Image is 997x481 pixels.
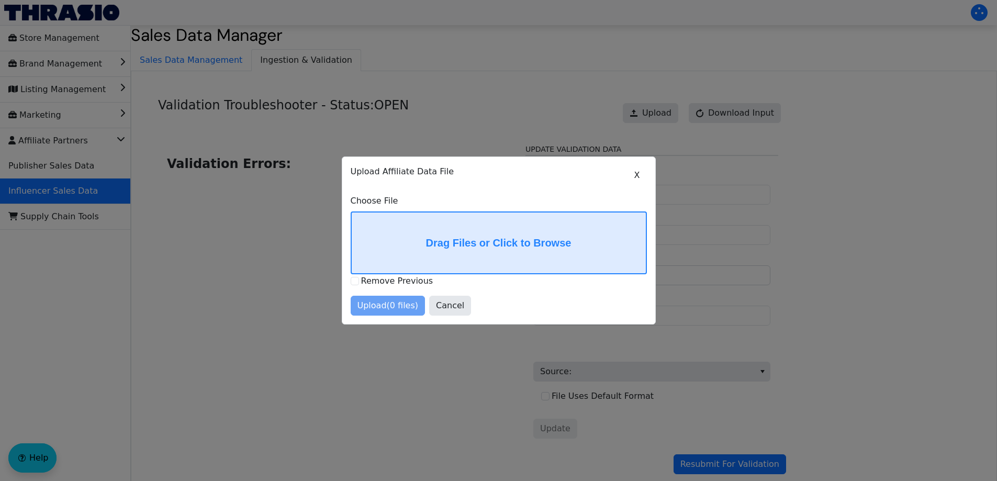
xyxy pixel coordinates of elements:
button: Cancel [429,296,471,316]
span: Cancel [436,299,464,312]
button: X [628,165,647,185]
p: Upload Affiliate Data File [351,165,647,178]
label: Choose File [351,195,647,207]
span: X [634,169,640,182]
label: Remove Previous [361,276,433,286]
label: Drag Files or Click to Browse [352,212,646,273]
